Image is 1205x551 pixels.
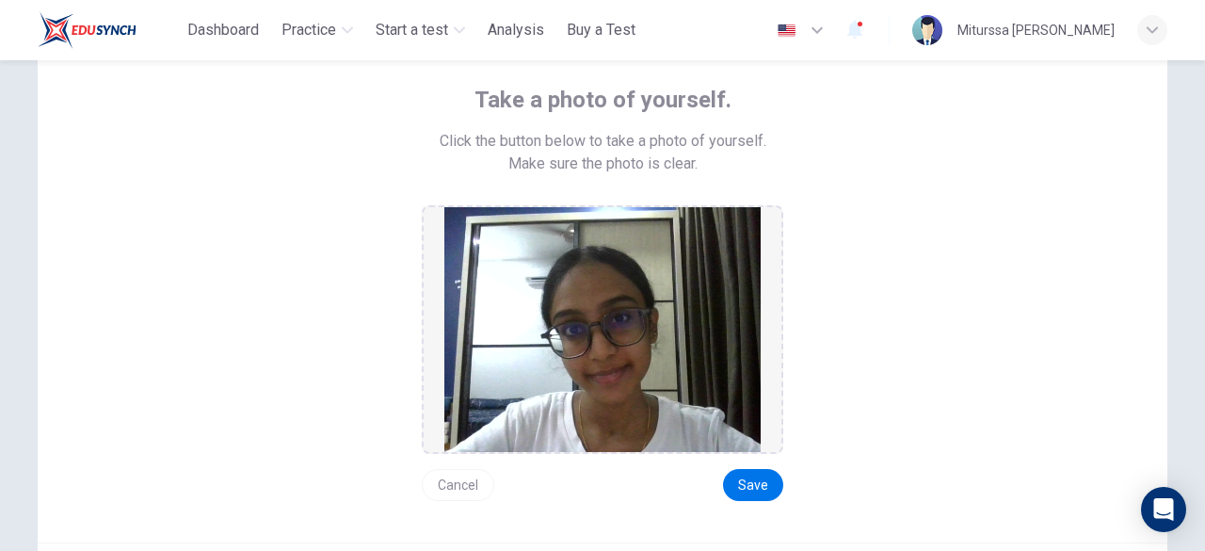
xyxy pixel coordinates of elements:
img: ELTC logo [38,11,137,49]
button: Cancel [422,469,494,501]
button: Practice [274,13,361,47]
span: Start a test [376,19,448,41]
a: ELTC logo [38,11,180,49]
img: en [775,24,798,38]
div: Open Intercom Messenger [1141,487,1186,532]
img: Profile picture [912,15,942,45]
img: preview screemshot [444,207,761,452]
span: Dashboard [187,19,259,41]
button: Save [723,469,783,501]
button: Buy a Test [559,13,643,47]
span: Make sure the photo is clear. [508,153,698,175]
button: Dashboard [180,13,266,47]
span: Practice [281,19,336,41]
span: Buy a Test [567,19,635,41]
button: Start a test [368,13,473,47]
div: Miturssa [PERSON_NAME] [957,19,1115,41]
span: Take a photo of yourself. [474,85,731,115]
span: Click the button below to take a photo of yourself. [440,130,766,153]
span: Analysis [488,19,544,41]
button: Analysis [480,13,552,47]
